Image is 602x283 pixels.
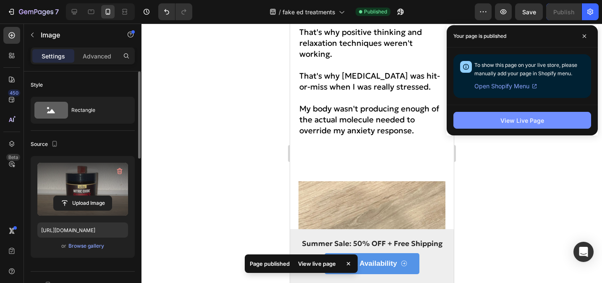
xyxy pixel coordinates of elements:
[6,154,20,161] div: Beta
[55,7,59,17] p: 7
[364,8,387,16] span: Published
[515,3,543,20] button: Save
[41,30,112,40] p: Image
[83,52,111,61] p: Advanced
[158,3,192,20] div: Undo/Redo
[522,8,536,16] span: Save
[283,8,335,16] span: fake ed treatments
[42,52,65,61] p: Settings
[250,259,290,268] p: Page published
[453,112,591,129] button: View Live Page
[53,196,112,211] button: Upload Image
[68,242,104,250] div: Browse gallery
[546,3,581,20] button: Publish
[8,90,20,96] div: 450
[553,8,574,16] div: Publish
[31,139,60,150] div: Source
[68,242,105,250] button: Browse gallery
[474,62,577,77] span: To show this page on your live store, please manually add your page in Shopify menu.
[71,101,123,120] div: Rectangle
[61,241,66,251] span: or
[573,242,594,262] div: Open Intercom Messenger
[3,3,63,20] button: 7
[31,81,43,89] div: Style
[290,24,454,283] iframe: Design area
[453,32,506,40] p: Your page is published
[37,222,128,238] input: https://example.com/image.jpg
[500,116,544,125] div: View Live Page
[279,8,281,16] span: /
[293,258,341,270] div: View live page
[474,81,529,91] span: Open Shopify Menu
